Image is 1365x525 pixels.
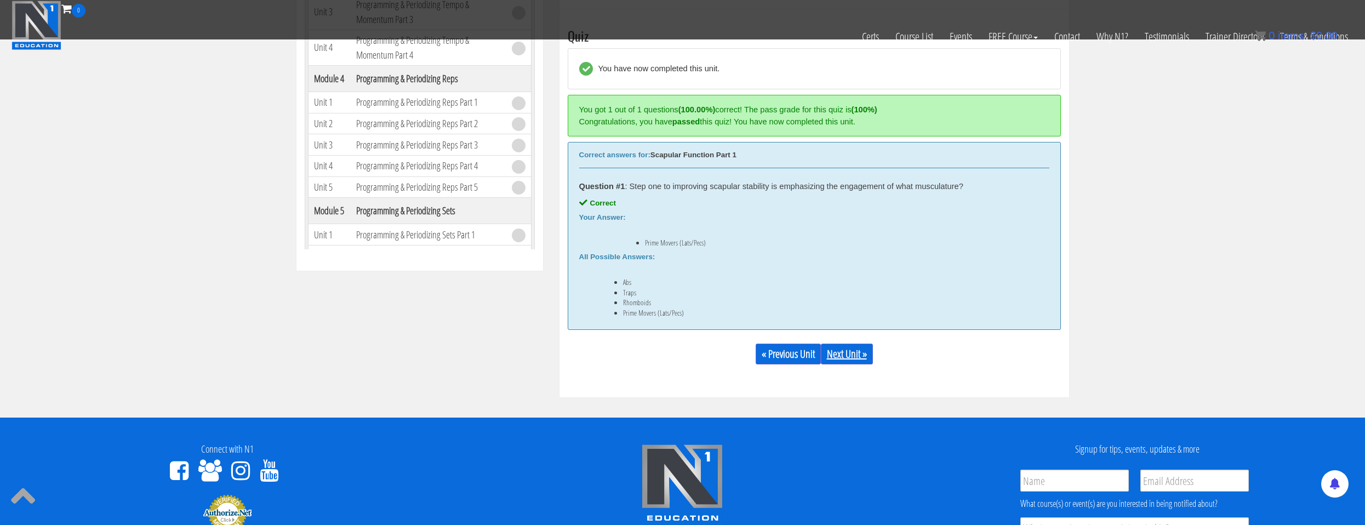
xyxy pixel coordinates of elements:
strong: (100.00%) [678,105,716,114]
div: What course(s) or event(s) are you interested in being notified about? [1020,497,1249,510]
img: n1-education [12,1,61,50]
strong: (100%) [852,105,877,114]
a: 0 [61,1,85,16]
div: : Step one to improving scapular stability is emphasizing the engagement of what musculature? [579,182,1049,191]
a: « Previous Unit [756,344,821,364]
h4: Connect with N1 [8,444,447,455]
input: Email Address [1140,470,1249,492]
li: Traps [623,288,1027,297]
td: Programming & Periodizing Sets Part 1 [351,224,506,246]
td: Unit 2 [308,113,351,134]
td: Unit 2 [308,246,351,267]
td: Programming & Periodizing Sets Part 2 [351,246,506,267]
img: n1-edu-logo [641,444,723,525]
h4: Signup for tips, events, updates & more [918,444,1357,455]
th: Module 4 [308,65,351,92]
span: 0 [1269,30,1275,42]
li: Prime Movers (Lats/Pecs) [645,238,1027,247]
div: Correct [579,199,1049,208]
th: Module 5 [308,198,351,224]
strong: Question #1 [579,182,625,191]
td: Unit 5 [308,176,351,198]
a: Why N1? [1088,18,1136,56]
a: Next Unit » [821,344,873,364]
span: $ [1310,30,1316,42]
td: Unit 3 [308,134,351,156]
span: 0 [72,4,85,18]
th: Programming & Periodizing Sets [351,198,506,224]
a: Course List [887,18,941,56]
a: FREE Course [980,18,1046,56]
img: icon11.png [1255,30,1266,41]
a: Contact [1046,18,1088,56]
a: Certs [854,18,887,56]
bdi: 0.00 [1310,30,1338,42]
a: Trainer Directory [1197,18,1272,56]
td: Programming & Periodizing Reps Part 2 [351,113,506,134]
li: Abs [623,278,1027,287]
b: All Possible Answers: [579,253,655,261]
span: items: [1278,30,1307,42]
th: Programming & Periodizing Reps [351,65,506,92]
td: Programming & Periodizing Reps Part 3 [351,134,506,156]
div: You have now completed this unit. [593,62,720,76]
li: Rhomboids [623,298,1027,307]
a: 0 items: $0.00 [1255,30,1338,42]
td: Unit 4 [308,156,351,177]
td: Unit 1 [308,92,351,113]
td: Unit 1 [308,224,351,246]
b: Correct answers for: [579,151,650,159]
a: Terms & Conditions [1272,18,1356,56]
div: Congratulations, you have this quiz! You have now completed this unit. [579,116,1044,128]
td: Programming & Periodizing Reps Part 4 [351,156,506,177]
td: Programming & Periodizing Reps Part 1 [351,92,506,113]
a: Testimonials [1136,18,1197,56]
input: Name [1020,470,1129,492]
div: Scapular Function Part 1 [579,151,1049,159]
div: You got 1 out of 1 questions correct! The pass grade for this quiz is [579,104,1044,116]
td: Programming & Periodizing Reps Part 5 [351,176,506,198]
li: Prime Movers (Lats/Pecs) [623,309,1027,317]
a: Events [941,18,980,56]
b: Your Answer: [579,213,626,221]
strong: passed [672,117,700,126]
